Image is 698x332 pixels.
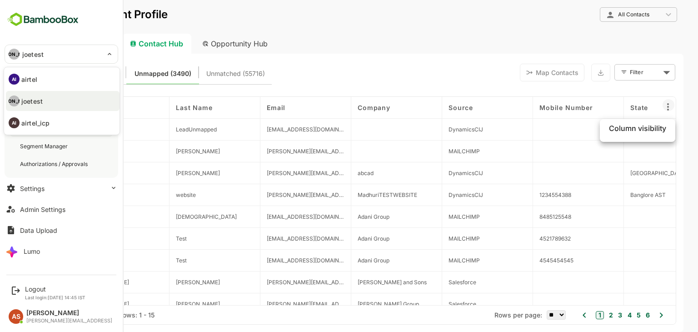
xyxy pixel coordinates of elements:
[9,96,20,106] div: [PERSON_NAME]
[9,117,20,128] div: AI
[21,118,50,128] p: airtel_icp
[21,96,43,106] p: joetest
[21,75,37,84] p: airtel
[568,124,643,133] span: Column visibility
[9,74,20,85] div: AI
